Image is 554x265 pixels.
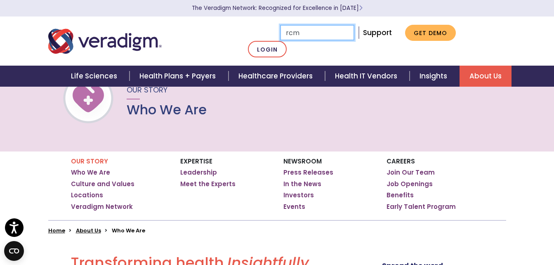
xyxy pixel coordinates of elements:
a: Job Openings [387,180,433,188]
a: Veradigm Network [71,203,133,211]
a: Join Our Team [387,168,435,177]
a: In the News [283,180,321,188]
input: Search [280,25,354,40]
a: Investors [283,191,314,199]
a: About Us [76,227,101,234]
a: Support [363,28,392,38]
a: Insights [410,66,460,87]
a: Who We Are [71,168,110,177]
a: Health IT Vendors [325,66,410,87]
button: Open CMP widget [4,241,24,261]
a: Benefits [387,191,414,199]
span: Our Story [127,85,167,95]
h1: Who We Are [127,102,207,118]
a: Leadership [180,168,217,177]
a: Early Talent Program [387,203,456,211]
a: Life Sciences [61,66,130,87]
a: Get Demo [405,25,456,41]
a: The Veradigm Network: Recognized for Excellence in [DATE]Learn More [192,4,363,12]
a: Healthcare Providers [229,66,325,87]
img: Veradigm logo [48,28,162,55]
a: Home [48,227,65,234]
a: About Us [460,66,512,87]
a: Login [248,41,287,58]
a: Culture and Values [71,180,134,188]
a: Health Plans + Payers [130,66,228,87]
a: Meet the Experts [180,180,236,188]
span: Learn More [359,4,363,12]
a: Press Releases [283,168,333,177]
a: Locations [71,191,103,199]
a: Events [283,203,305,211]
